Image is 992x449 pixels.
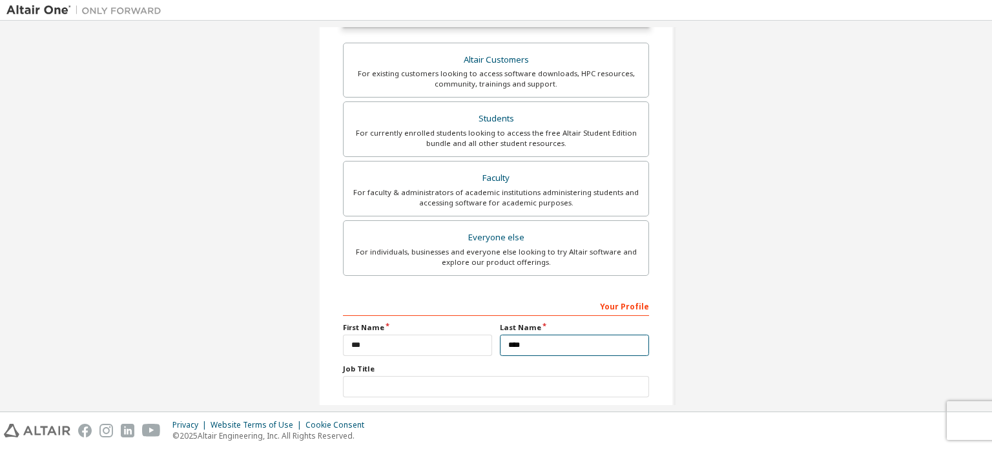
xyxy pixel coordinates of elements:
img: altair_logo.svg [4,424,70,437]
img: instagram.svg [99,424,113,437]
label: First Name [343,322,492,333]
div: For faculty & administrators of academic institutions administering students and accessing softwa... [351,187,641,208]
img: facebook.svg [78,424,92,437]
img: Altair One [6,4,168,17]
img: youtube.svg [142,424,161,437]
div: For individuals, businesses and everyone else looking to try Altair software and explore our prod... [351,247,641,267]
div: Your Profile [343,295,649,316]
p: © 2025 Altair Engineering, Inc. All Rights Reserved. [172,430,372,441]
div: For currently enrolled students looking to access the free Altair Student Edition bundle and all ... [351,128,641,149]
label: Last Name [500,322,649,333]
div: Website Terms of Use [211,420,305,430]
label: Job Title [343,364,649,374]
div: For existing customers looking to access software downloads, HPC resources, community, trainings ... [351,68,641,89]
div: Faculty [351,169,641,187]
div: Cookie Consent [305,420,372,430]
div: Students [351,110,641,128]
div: Everyone else [351,229,641,247]
div: Altair Customers [351,51,641,69]
div: Privacy [172,420,211,430]
img: linkedin.svg [121,424,134,437]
